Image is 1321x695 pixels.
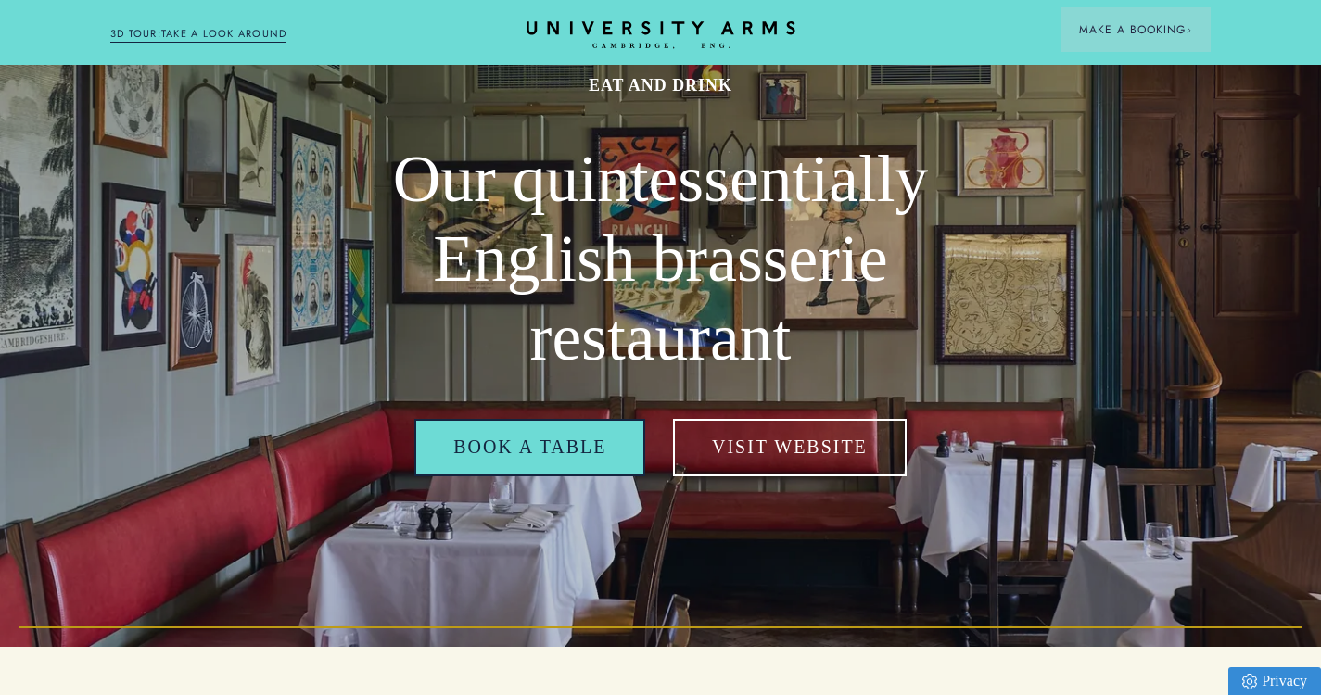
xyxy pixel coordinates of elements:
a: 3D TOUR:TAKE A LOOK AROUND [110,26,287,43]
span: Make a Booking [1079,21,1192,38]
h1: Eat and drink [330,74,991,96]
a: Home [527,21,795,50]
a: Book a table [414,419,645,476]
a: Visit Website [673,419,907,476]
img: Privacy [1242,674,1257,689]
a: Privacy [1228,667,1321,695]
img: Arrow icon [1186,27,1192,33]
h2: Our quintessentially English brasserie restaurant [330,139,991,375]
button: Make a BookingArrow icon [1061,7,1211,52]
